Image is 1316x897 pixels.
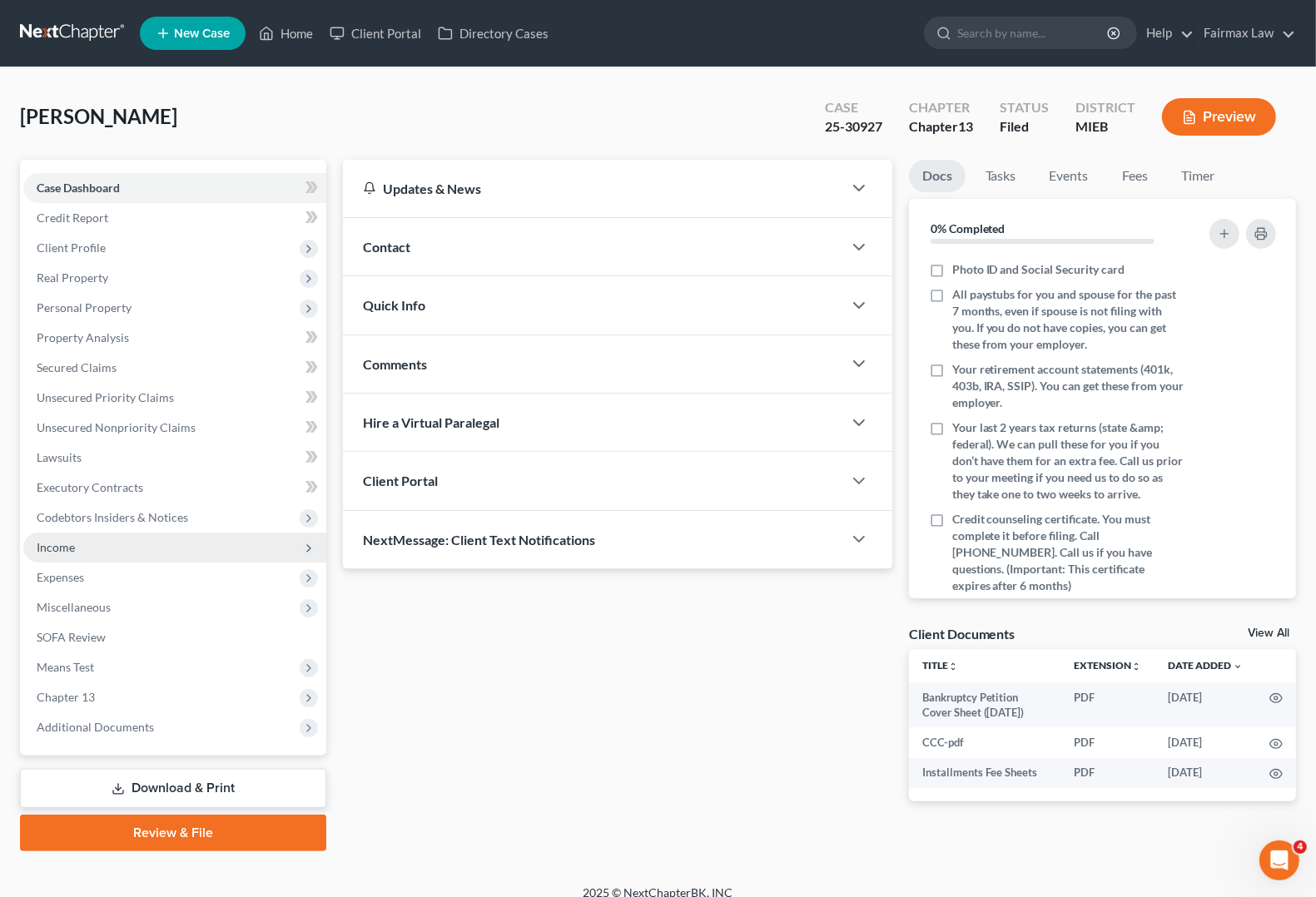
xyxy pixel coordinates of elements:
a: Unsecured Priority Claims [23,383,326,413]
span: Chapter 13 [37,690,95,704]
div: Updates & News [363,180,822,197]
input: Search by name... [957,17,1110,48]
a: Docs [909,160,966,192]
a: Executory Contracts [23,473,326,503]
td: PDF [1060,727,1155,757]
td: Installments Fee Sheets [909,758,1060,788]
span: Your retirement account statements (401k, 403b, IRA, SSIP). You can get these from your employer. [952,361,1185,411]
span: Your last 2 years tax returns (state &amp; federal). We can pull these for you if you don’t have ... [952,419,1185,503]
span: SOFA Review [37,630,106,644]
i: expand_more [1233,662,1243,672]
td: PDF [1060,682,1155,728]
td: PDF [1060,758,1155,788]
span: 13 [958,118,973,134]
button: Preview [1162,98,1276,136]
div: Filed [1000,117,1049,136]
a: Lawsuits [23,443,326,473]
a: Directory Cases [430,18,557,48]
span: [PERSON_NAME] [20,104,177,128]
span: Means Test [37,660,94,674]
div: 25-30927 [825,117,882,136]
a: Tasks [972,160,1030,192]
span: Unsecured Nonpriority Claims [37,420,196,434]
span: Credit counseling certificate. You must complete it before filing. Call [PHONE_NUMBER]. Call us i... [952,511,1185,594]
a: SOFA Review [23,622,326,652]
span: Lawsuits [37,450,82,464]
a: Date Added expand_more [1168,659,1243,672]
span: Property Analysis [37,330,129,344]
a: Fairmax Law [1195,18,1295,48]
a: Events [1036,160,1102,192]
span: Hire a Virtual Paralegal [363,414,499,430]
div: Chapter [909,98,973,117]
td: [DATE] [1155,682,1256,728]
span: Personal Property [37,300,132,315]
span: Contact [363,239,410,255]
span: Case Dashboard [37,181,120,195]
span: NextMessage: Client Text Notifications [363,532,595,548]
td: CCC-pdf [909,727,1060,757]
td: [DATE] [1155,758,1256,788]
span: All paystubs for you and spouse for the past 7 months, even if spouse is not filing with you. If ... [952,286,1185,353]
a: Download & Print [20,769,326,808]
a: Unsecured Nonpriority Claims [23,413,326,443]
iframe: Intercom live chat [1259,840,1299,880]
span: Client Profile [37,240,106,255]
div: Status [1000,98,1049,117]
a: Extensionunfold_more [1074,659,1141,672]
div: Client Documents [909,625,1016,642]
i: unfold_more [1131,662,1141,672]
a: Timer [1169,160,1229,192]
i: unfold_more [948,662,958,672]
span: Additional Documents [37,720,154,734]
a: Help [1138,18,1194,48]
div: Case [825,98,882,117]
a: Fees [1109,160,1162,192]
a: View All [1248,627,1289,639]
td: Bankruptcy Petition Cover Sheet ([DATE]) [909,682,1060,728]
span: Credit Report [37,211,108,225]
span: Secured Claims [37,360,117,374]
a: Client Portal [321,18,430,48]
a: Home [251,18,321,48]
div: Chapter [909,117,973,136]
span: Income [37,540,75,554]
a: Titleunfold_more [922,659,958,672]
span: Real Property [37,270,108,285]
span: Executory Contracts [37,480,143,494]
td: [DATE] [1155,727,1256,757]
span: Client Portal [363,473,438,488]
a: Credit Report [23,203,326,233]
span: Expenses [37,570,84,584]
span: Quick Info [363,297,425,313]
a: Case Dashboard [23,173,326,203]
a: Secured Claims [23,353,326,383]
a: Review & File [20,815,326,851]
span: Miscellaneous [37,600,111,614]
div: MIEB [1075,117,1135,136]
span: Comments [363,356,427,372]
div: District [1075,98,1135,117]
span: Codebtors Insiders & Notices [37,510,188,524]
span: Unsecured Priority Claims [37,390,174,404]
a: Property Analysis [23,323,326,353]
span: New Case [174,27,230,40]
span: 4 [1294,840,1307,854]
span: Photo ID and Social Security card [952,261,1125,278]
strong: 0% Completed [931,221,1006,235]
